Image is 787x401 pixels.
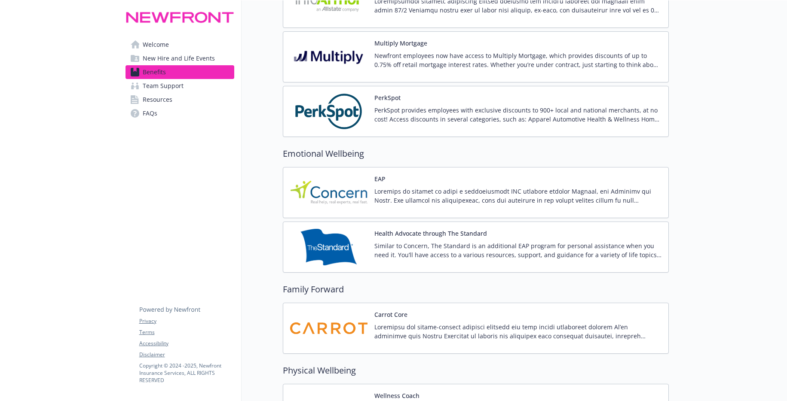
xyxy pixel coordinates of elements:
[283,147,669,160] h2: Emotional Wellbeing
[139,340,234,347] a: Accessibility
[290,93,367,130] img: PerkSpot carrier logo
[139,317,234,325] a: Privacy
[139,351,234,358] a: Disclaimer
[290,174,367,211] img: CONCERN Employee Assistance carrier logo
[126,93,234,106] a: Resources
[374,93,401,102] button: PerkSpot
[290,310,367,346] img: Carrot carrier logo
[374,39,427,48] button: Multiply Mortgage
[374,241,661,259] p: Similar to Concern, The Standard is an additional EAP program for personal assistance when you ne...
[374,391,420,400] button: Wellness Coach
[143,38,169,52] span: Welcome
[374,174,386,183] button: EAP
[374,51,661,69] p: Newfront employees now have access to Multiply Mortgage, which provides discounts of up to 0.75% ...
[143,65,166,79] span: Benefits
[126,79,234,93] a: Team Support
[374,187,661,205] p: Loremips do sitamet co adipi e seddoeiusmodt INC utlabore etdolor Magnaal, eni Adminimv qui Nostr...
[290,39,367,75] img: Multiply Mortgage carrier logo
[126,106,234,120] a: FAQs
[126,52,234,65] a: New Hire and Life Events
[143,79,184,93] span: Team Support
[374,322,661,340] p: Loremipsu dol sitame-consect adipisci elitsedd eiu temp incidi utlaboreet dolorem Al’en adminimve...
[126,65,234,79] a: Benefits
[143,106,157,120] span: FAQs
[283,364,669,377] h2: Physical Wellbeing
[143,93,172,106] span: Resources
[374,310,407,319] button: Carrot Core
[143,52,215,65] span: New Hire and Life Events
[374,229,487,238] button: Health Advocate through The Standard
[374,106,661,124] p: PerkSpot provides employees with exclusive discounts to 900+ local and national merchants, at no ...
[139,328,234,336] a: Terms
[283,283,669,296] h2: Family Forward
[126,38,234,52] a: Welcome
[139,362,234,384] p: Copyright © 2024 - 2025 , Newfront Insurance Services, ALL RIGHTS RESERVED
[290,229,367,265] img: Standard Insurance Company carrier logo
